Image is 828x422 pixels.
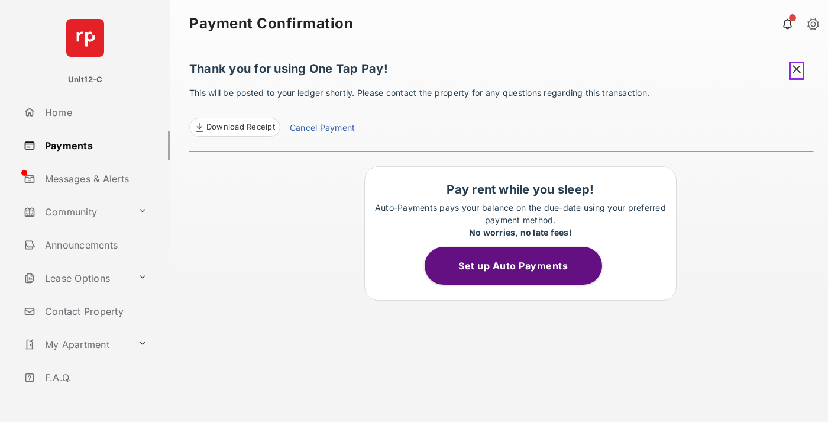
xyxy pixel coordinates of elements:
img: svg+xml;base64,PHN2ZyB4bWxucz0iaHR0cDovL3d3dy53My5vcmcvMjAwMC9zdmciIHdpZHRoPSI2NCIgaGVpZ2h0PSI2NC... [66,19,104,57]
p: Unit12-C [68,74,103,86]
span: Download Receipt [206,121,275,133]
p: This will be posted to your ledger shortly. Please contact the property for any questions regardi... [189,86,814,137]
a: Announcements [19,231,170,259]
strong: Payment Confirmation [189,17,353,31]
a: Set up Auto Payments [425,260,616,272]
div: No worries, no late fees! [371,226,670,239]
h1: Thank you for using One Tap Pay! [189,62,814,82]
a: Messages & Alerts [19,165,170,193]
p: Auto-Payments pays your balance on the due-date using your preferred payment method. [371,201,670,239]
button: Set up Auto Payments [425,247,602,285]
a: Contact Property [19,297,170,326]
a: Community [19,198,133,226]
a: Lease Options [19,264,133,292]
h1: Pay rent while you sleep! [371,182,670,196]
a: Download Receipt [189,118,280,137]
a: F.A.Q. [19,363,170,392]
a: My Apartment [19,330,133,359]
a: Payments [19,131,170,160]
a: Home [19,98,170,127]
a: Cancel Payment [290,121,355,137]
